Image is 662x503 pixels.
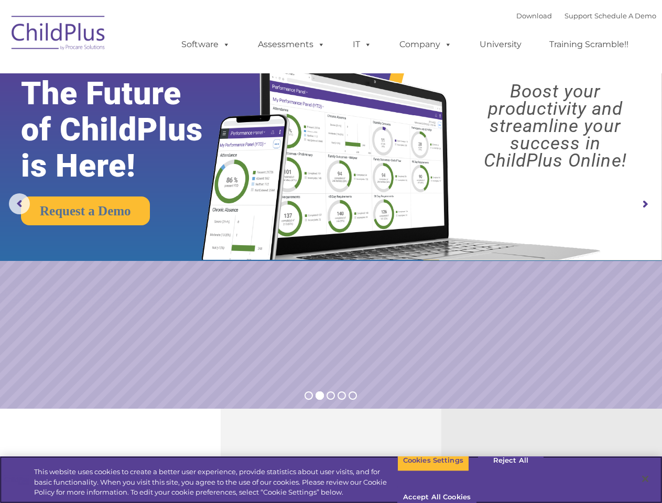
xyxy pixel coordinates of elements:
a: Assessments [247,34,335,55]
button: Cookies Settings [397,450,469,472]
a: Request a Demo [21,196,150,225]
font: | [516,12,656,20]
img: ChildPlus by Procare Solutions [6,8,111,61]
a: Schedule A Demo [594,12,656,20]
span: Phone number [146,112,190,120]
a: University [469,34,532,55]
a: IT [342,34,382,55]
span: Last name [146,69,178,77]
a: Software [171,34,241,55]
a: Download [516,12,552,20]
a: Company [389,34,462,55]
button: Close [634,467,657,490]
a: Training Scramble!! [539,34,639,55]
button: Reject All [478,450,544,472]
div: This website uses cookies to create a better user experience, provide statistics about user visit... [34,467,397,498]
rs-layer: The Future of ChildPlus is Here! [21,75,232,184]
rs-layer: Boost your productivity and streamline your success in ChildPlus Online! [457,83,654,169]
a: Support [565,12,592,20]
